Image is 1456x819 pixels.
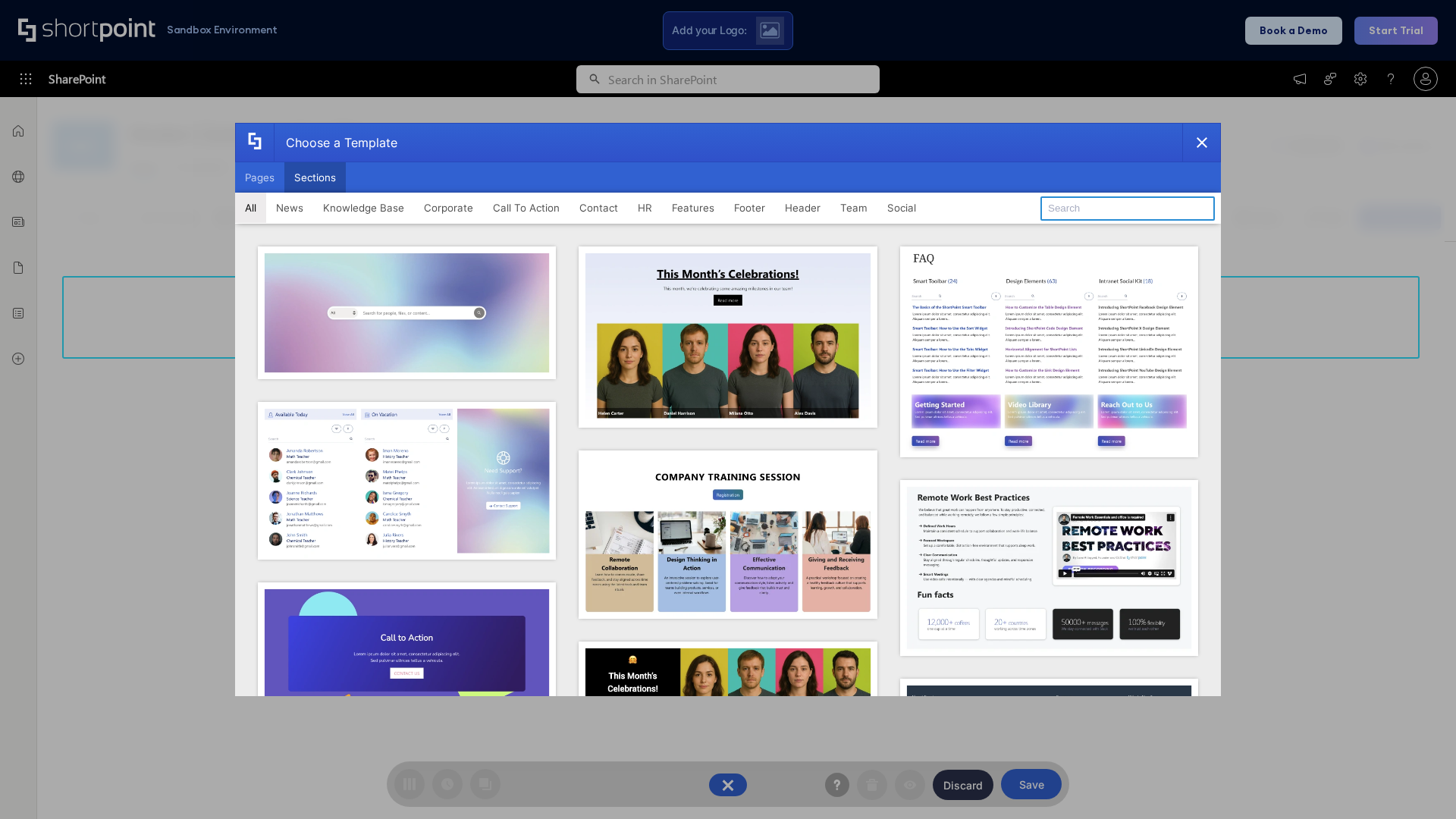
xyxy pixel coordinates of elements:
[284,162,346,193] button: Sections
[414,193,483,223] button: Corporate
[266,193,313,223] button: News
[830,193,877,223] button: Team
[235,193,266,223] button: All
[274,124,397,162] div: Choose a Template
[1040,196,1215,221] input: Search
[724,193,775,223] button: Footer
[628,193,662,223] button: HR
[313,193,414,223] button: Knowledge Base
[570,193,628,223] button: Contact
[235,162,284,193] button: Pages
[775,193,830,223] button: Header
[483,193,570,223] button: Call To Action
[235,123,1221,696] div: template selector
[1380,746,1456,819] iframe: Chat Widget
[662,193,724,223] button: Features
[877,193,926,223] button: Social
